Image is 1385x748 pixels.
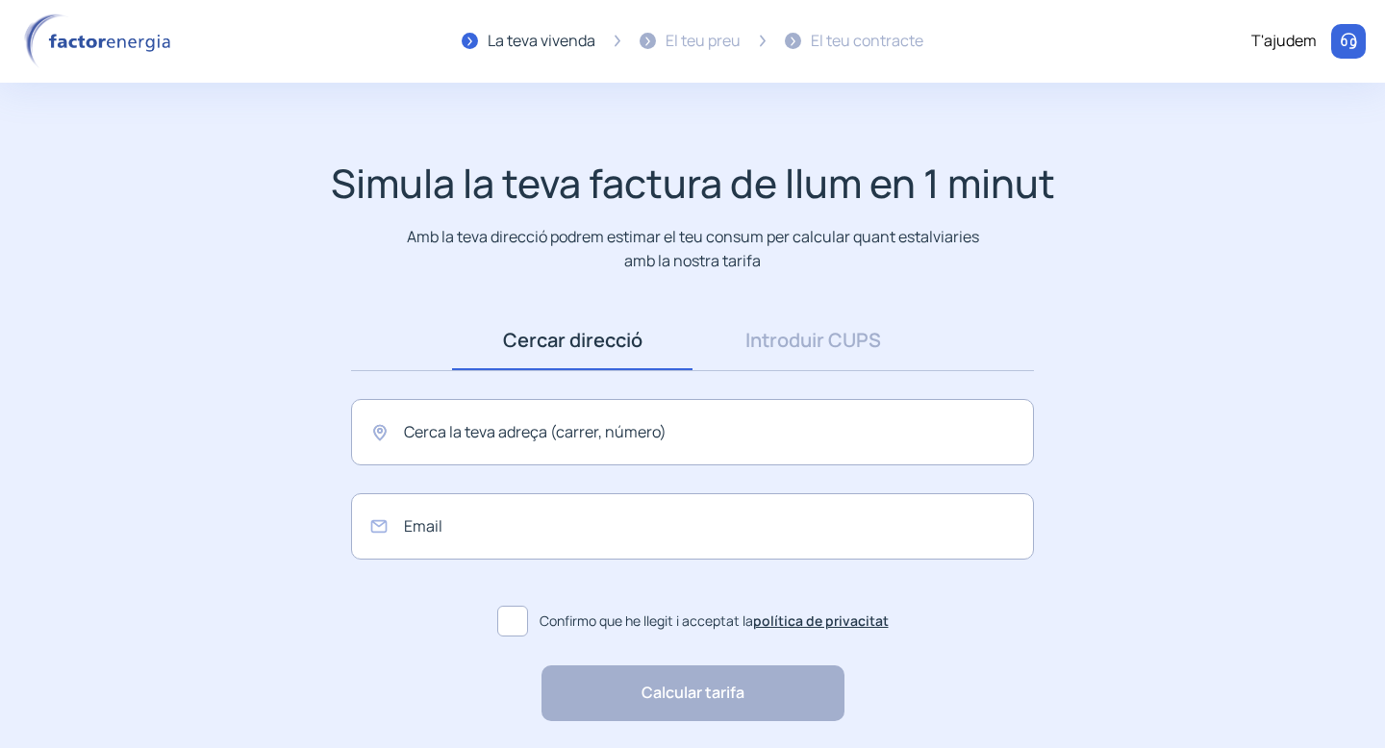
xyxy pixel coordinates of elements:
[1339,32,1358,51] img: llamar
[1251,29,1317,54] div: T'ajudem
[488,29,595,54] div: La teva vivenda
[753,611,889,630] a: política de privacitat
[692,311,933,370] a: Introduir CUPS
[540,611,889,632] span: Confirmo que he llegit i acceptat la
[666,29,741,54] div: El teu preu
[403,225,983,272] p: Amb la teva direcció podrem estimar el teu consum per calcular quant estalviaries amb la nostra t...
[19,13,183,69] img: logo factor
[331,160,1055,207] h1: Simula la teva factura de llum en 1 minut
[452,311,692,370] a: Cercar direcció
[811,29,923,54] div: El teu contracte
